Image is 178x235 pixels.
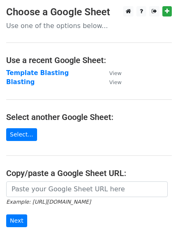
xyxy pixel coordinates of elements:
a: Select... [6,128,37,141]
small: View [109,70,122,76]
h4: Use a recent Google Sheet: [6,55,172,65]
h4: Copy/paste a Google Sheet URL: [6,168,172,178]
small: View [109,79,122,85]
a: View [101,78,122,86]
h3: Choose a Google Sheet [6,6,172,18]
input: Next [6,214,27,227]
a: Blasting [6,78,35,86]
h4: Select another Google Sheet: [6,112,172,122]
small: Example: [URL][DOMAIN_NAME] [6,199,91,205]
a: View [101,69,122,77]
input: Paste your Google Sheet URL here [6,181,168,197]
a: Template Blasting [6,69,69,77]
p: Use one of the options below... [6,21,172,30]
